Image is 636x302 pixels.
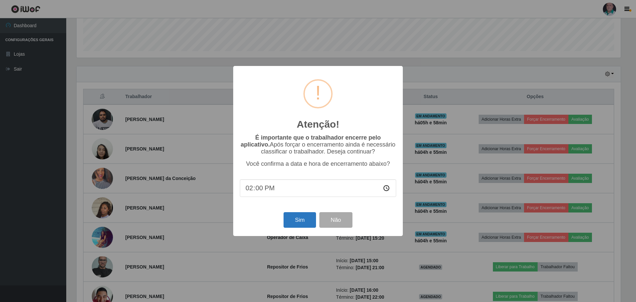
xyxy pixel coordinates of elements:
p: Você confirma a data e hora de encerramento abaixo? [240,160,396,167]
b: É importante que o trabalhador encerre pelo aplicativo. [240,134,381,148]
p: Após forçar o encerramento ainda é necessário classificar o trabalhador. Deseja continuar? [240,134,396,155]
button: Sim [284,212,316,228]
h2: Atenção! [297,118,339,130]
button: Não [319,212,352,228]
